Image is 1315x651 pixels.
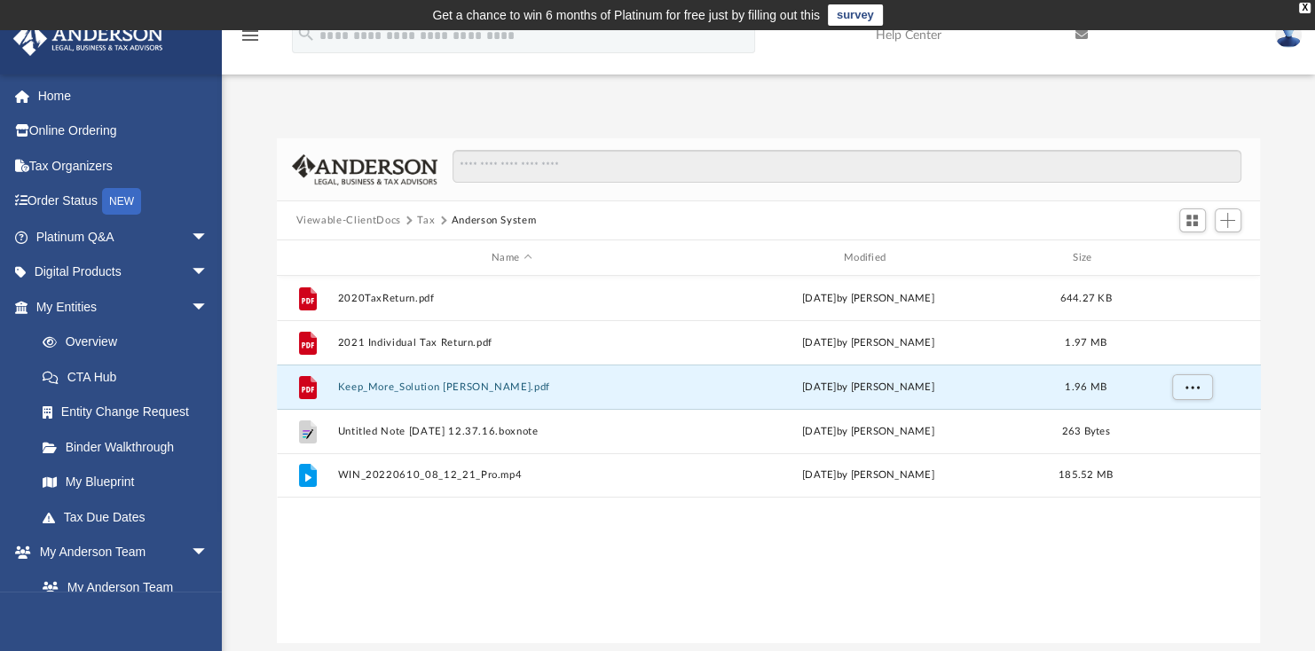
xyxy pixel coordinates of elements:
[284,250,328,266] div: id
[694,424,1043,440] div: [DATE] by [PERSON_NAME]
[240,34,261,46] a: menu
[25,465,226,500] a: My Blueprint
[25,325,235,360] a: Overview
[191,255,226,291] span: arrow_drop_down
[1129,250,1253,266] div: id
[694,467,1043,483] div: [DATE] by [PERSON_NAME]
[12,255,235,290] a: Digital Productsarrow_drop_down
[102,188,141,215] div: NEW
[1061,427,1109,436] span: 263 Bytes
[12,148,235,184] a: Tax Organizers
[1299,3,1311,13] div: close
[12,289,235,325] a: My Entitiesarrow_drop_down
[191,219,226,255] span: arrow_drop_down
[1171,374,1212,401] button: More options
[1215,208,1241,233] button: Add
[12,535,226,570] a: My Anderson Teamarrow_drop_down
[694,335,1043,351] div: [DATE] by [PERSON_NAME]
[8,21,169,56] img: Anderson Advisors Platinum Portal
[337,293,686,304] button: 2020TaxReturn.pdf
[693,250,1042,266] div: Modified
[25,395,235,430] a: Entity Change Request
[277,276,1261,644] div: grid
[452,213,537,229] button: Anderson System
[12,114,235,149] a: Online Ordering
[336,250,685,266] div: Name
[417,213,435,229] button: Tax
[12,184,235,220] a: Order StatusNEW
[25,429,235,465] a: Binder Walkthrough
[12,78,235,114] a: Home
[828,4,883,26] a: survey
[337,469,686,481] button: WIN_20220610_08_12_21_Pro.mp4
[432,4,820,26] div: Get a chance to win 6 months of Platinum for free just by filling out this
[1065,338,1106,348] span: 1.97 MB
[337,381,686,393] button: Keep_More_Solution [PERSON_NAME].pdf
[1179,208,1206,233] button: Switch to Grid View
[453,150,1240,184] input: Search files and folders
[1275,22,1302,48] img: User Pic
[12,219,235,255] a: Platinum Q&Aarrow_drop_down
[25,359,235,395] a: CTA Hub
[25,499,235,535] a: Tax Due Dates
[295,213,400,229] button: Viewable-ClientDocs
[191,535,226,571] span: arrow_drop_down
[1059,294,1111,303] span: 644.27 KB
[694,291,1043,307] div: [DATE] by [PERSON_NAME]
[296,24,316,43] i: search
[337,426,686,437] button: Untitled Note [DATE] 12.37.16.boxnote
[1058,470,1112,480] span: 185.52 MB
[25,569,217,605] a: My Anderson Team
[1065,382,1106,392] span: 1.96 MB
[337,337,686,349] button: 2021 Individual Tax Return.pdf
[694,380,1043,396] div: [DATE] by [PERSON_NAME]
[191,289,226,325] span: arrow_drop_down
[1050,250,1121,266] div: Size
[240,25,261,46] i: menu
